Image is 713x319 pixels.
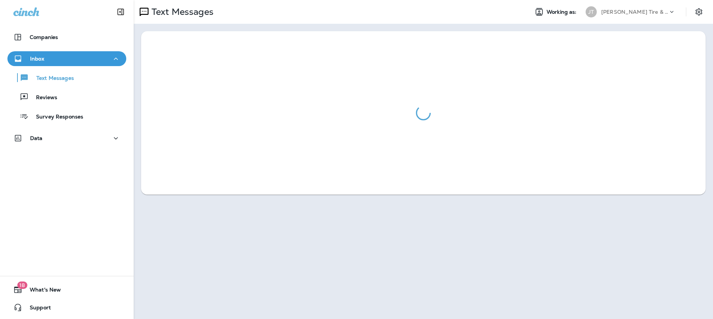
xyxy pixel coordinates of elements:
p: Text Messages [149,6,214,17]
button: Data [7,131,126,146]
button: Companies [7,30,126,45]
button: Survey Responses [7,108,126,124]
span: 18 [17,281,27,289]
p: Data [30,135,43,141]
button: Reviews [7,89,126,105]
button: Support [7,300,126,315]
button: Collapse Sidebar [110,4,131,19]
div: JT [586,6,597,17]
button: 18What's New [7,282,126,297]
button: Inbox [7,51,126,66]
p: Text Messages [29,75,74,82]
p: Inbox [30,56,44,62]
p: Companies [30,34,58,40]
p: Reviews [29,94,57,101]
button: Text Messages [7,70,126,85]
span: Support [22,305,51,313]
span: Working as: [547,9,578,15]
p: [PERSON_NAME] Tire & Auto [601,9,668,15]
span: What's New [22,287,61,296]
button: Settings [692,5,706,19]
p: Survey Responses [29,114,83,121]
